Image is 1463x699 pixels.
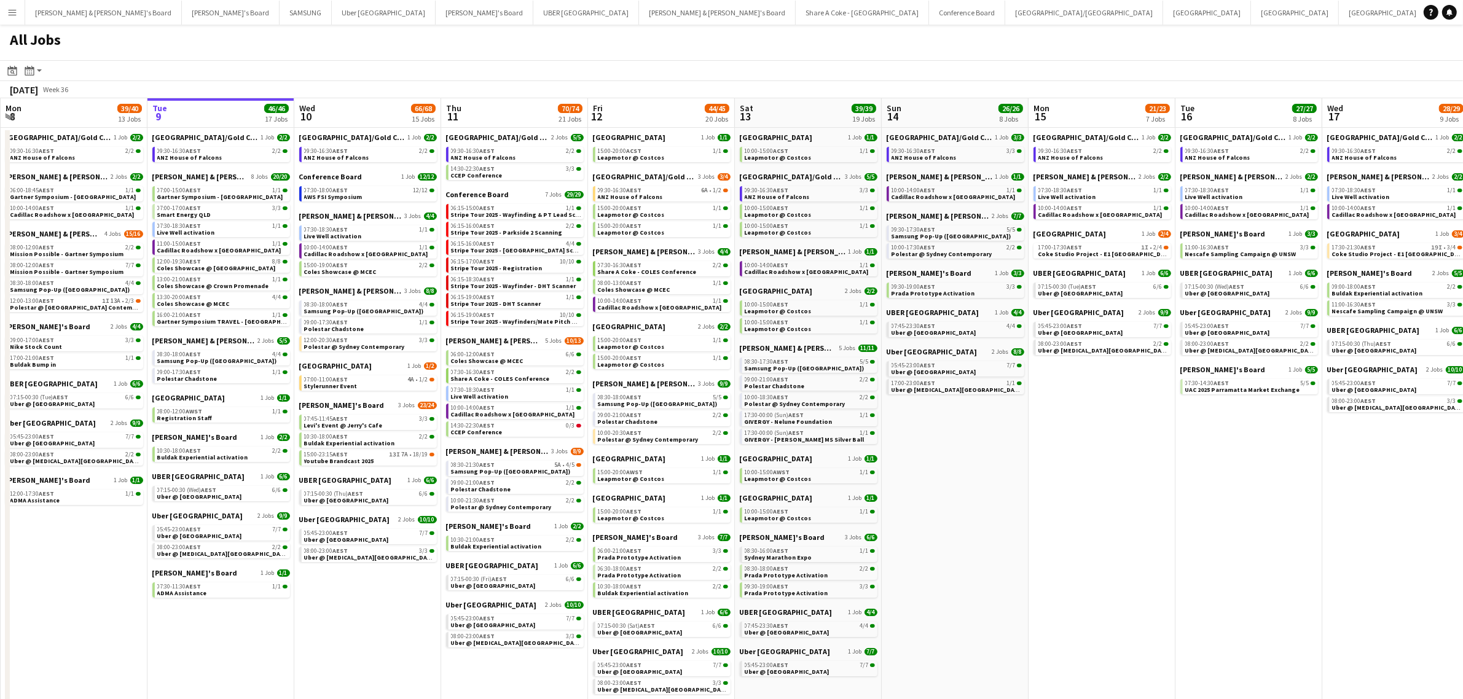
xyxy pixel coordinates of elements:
[1038,204,1169,218] a: 10:00-14:00AEST1/1Cadillac Roadshow x [GEOGRAPHIC_DATA]
[1007,227,1016,233] span: 5/5
[865,134,877,141] span: 1/1
[182,1,280,25] button: [PERSON_NAME]'s Board
[480,165,495,173] span: AEST
[699,173,715,181] span: 3 Jobs
[1067,204,1083,212] span: AEST
[887,133,1024,172] div: [GEOGRAPHIC_DATA]/Gold Coast Winter1 Job3/309:30-16:30AEST3/3ANZ House of Falcons
[1185,187,1230,193] span: 07:30-18:30
[1038,211,1163,219] span: Cadillac Roadshow x Sydney Airport
[745,205,789,211] span: 10:00-15:00
[598,154,665,162] span: Leapmotor @ Costcos
[299,211,402,221] span: James & Arrence's Board
[1007,187,1016,193] span: 1/1
[1007,148,1016,154] span: 3/3
[593,133,731,172] div: [GEOGRAPHIC_DATA]1 Job1/115:00-20:00ACST1/1Leapmotor @ Costcos
[1301,187,1309,193] span: 1/1
[1289,134,1303,141] span: 1 Job
[157,204,288,218] a: 07:00-17:00AEST3/3Smart Energy QLD
[1332,211,1456,219] span: Cadillac Roadshow x Sydney Airport
[299,133,437,142] a: [GEOGRAPHIC_DATA]/Gold Coast Winter1 Job2/2
[887,172,1024,181] a: [PERSON_NAME] & [PERSON_NAME]'s Board1 Job1/1
[126,148,135,154] span: 2/2
[1332,187,1376,193] span: 07:30-18:30
[152,172,249,181] span: James & Arrence's Board
[1142,134,1156,141] span: 1 Job
[10,154,76,162] span: ANZ House of Falcons
[1185,154,1250,162] span: ANZ House of Falcons
[299,133,437,172] div: [GEOGRAPHIC_DATA]/Gold Coast Winter1 Job2/209:30-16:30AEST2/2ANZ House of Falcons
[865,173,877,181] span: 5/5
[424,134,437,141] span: 2/2
[186,147,202,155] span: AEST
[39,204,55,212] span: AEST
[111,173,128,181] span: 2 Jobs
[892,148,936,154] span: 09:30-16:30
[1332,193,1390,201] span: Live Well activation
[740,133,813,142] span: Adelaide
[252,173,269,181] span: 8 Jobs
[130,134,143,141] span: 2/2
[152,172,290,336] div: [PERSON_NAME] & [PERSON_NAME]'s Board8 Jobs20/2007:00-15:00AEST1/1Gartner Symposium - [GEOGRAPHIC...
[480,204,495,212] span: AEST
[892,227,936,233] span: 09:30-17:30
[152,133,290,172] div: [GEOGRAPHIC_DATA]/Gold Coast Winter1 Job2/209:30-16:30AEST2/2ANZ House of Falcons
[1180,229,1318,268] div: [PERSON_NAME]'s Board1 Job3/311:00-16:30AEST3/3Nescafe Sampling Campaign @ UNSW
[1034,229,1171,268] div: [GEOGRAPHIC_DATA]1 Job2/417:00-17:30AEST1I•2/4Coke Studio Project - E1 [GEOGRAPHIC_DATA] - BRIEFI...
[1185,211,1309,219] span: Cadillac Roadshow x Sydney Airport
[552,134,568,141] span: 2 Jobs
[1433,173,1449,181] span: 2 Jobs
[446,190,509,199] span: Conference Board
[304,193,363,201] span: AWS FSI Symposium
[130,173,143,181] span: 2/2
[157,205,202,211] span: 07:00-17:00
[157,187,202,193] span: 07:00-15:00
[571,134,584,141] span: 5/5
[745,147,875,161] a: 10:00-15:00ACST1/1Leapmotor @ Costcos
[304,154,369,162] span: ANZ House of Falcons
[845,173,862,181] span: 3 Jobs
[1332,204,1462,218] a: 10:00-14:00AEST1/1Cadillac Roadshow x [GEOGRAPHIC_DATA]
[1436,134,1449,141] span: 1 Job
[446,133,584,190] div: [GEOGRAPHIC_DATA]/Gold Coast Winter2 Jobs5/509:30-16:30AEST2/2ANZ House of Falcons14:30-22:30AEST...
[6,172,143,229] div: [PERSON_NAME] & [PERSON_NAME]'s Board2 Jobs2/206:00-18:45AEST1/1Gartner Symposium - [GEOGRAPHIC_D...
[718,134,731,141] span: 1/1
[402,173,415,181] span: 1 Job
[1011,213,1024,220] span: 7/7
[333,186,348,194] span: AEST
[1361,186,1376,194] span: AEST
[774,204,789,212] span: AEST
[1163,1,1251,25] button: [GEOGRAPHIC_DATA]
[740,133,877,172] div: [GEOGRAPHIC_DATA]1 Job1/110:00-15:00ACST1/1Leapmotor @ Costcos
[273,148,281,154] span: 2/2
[1180,133,1318,172] div: [GEOGRAPHIC_DATA]/Gold Coast Winter1 Job2/209:30-16:30AEST2/2ANZ House of Falcons
[740,172,877,181] a: [GEOGRAPHIC_DATA]/Gold Coast Winter3 Jobs5/5
[157,211,211,219] span: Smart Energy QLD
[446,133,584,142] a: [GEOGRAPHIC_DATA]/Gold Coast Winter2 Jobs5/5
[1332,147,1462,161] a: 09:30-16:30AEST2/2ANZ House of Falcons
[1327,172,1430,181] span: James & Arrence's Board
[39,186,55,194] span: AEST
[451,223,495,229] span: 06:15-16:00
[1067,186,1083,194] span: AEST
[414,187,428,193] span: 12/12
[1301,148,1309,154] span: 2/2
[745,186,875,200] a: 09:30-16:30AEST3/3ANZ House of Falcons
[405,213,422,220] span: 3 Jobs
[114,134,128,141] span: 1 Job
[745,204,875,218] a: 10:00-15:00AEST1/1Leapmotor @ Costcos
[598,187,642,193] span: 09:30-16:30
[598,223,642,229] span: 15:00-20:00
[892,147,1022,161] a: 09:30-16:30AEST3/3ANZ House of Falcons
[6,229,143,238] a: [PERSON_NAME] & [PERSON_NAME]'s Board4 Jobs15/16
[408,134,422,141] span: 1 Job
[1327,133,1434,142] span: Brisbane/Gold Coast Winter
[892,193,1016,201] span: Cadillac Roadshow x Sydney Airport
[995,134,1009,141] span: 1 Job
[157,222,288,236] a: 07:30-18:30AEST1/1Live Well activation
[1251,1,1339,25] button: [GEOGRAPHIC_DATA]
[1005,1,1163,25] button: [GEOGRAPHIC_DATA]/[GEOGRAPHIC_DATA]
[6,229,143,322] div: [PERSON_NAME] & [PERSON_NAME]'s Board4 Jobs15/1608:00-12:00AEST2/2Mission Possible - Gartner Symp...
[446,190,584,336] div: Conference Board7 Jobs29/2906:15-15:00AEST1/1Stripe Tour 2025 - Wayfinding & PT Lead Scanning06:1...
[451,148,495,154] span: 09:30-16:30
[1185,193,1243,201] span: Live Well activation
